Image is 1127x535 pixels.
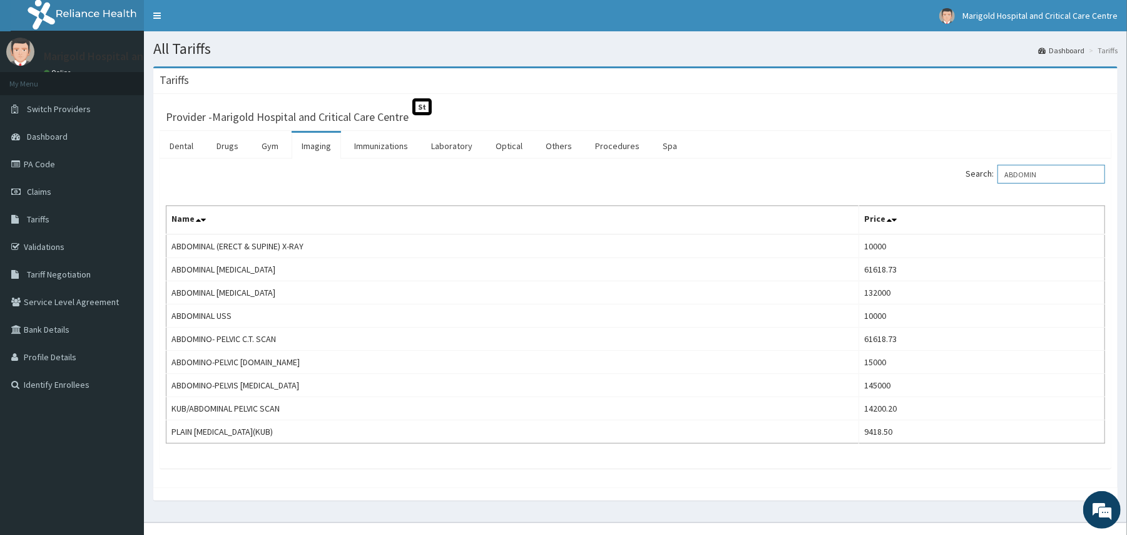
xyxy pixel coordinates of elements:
h1: All Tariffs [153,41,1118,57]
td: 10000 [859,234,1104,258]
a: Dashboard [1038,45,1084,56]
td: 15000 [859,351,1104,374]
a: Procedures [585,133,650,159]
p: Marigold Hospital and Critical Care Centre [44,51,247,62]
td: 145000 [859,374,1104,397]
div: Chat with us now [65,70,210,86]
a: Imaging [292,133,341,159]
img: User Image [939,8,955,24]
span: Claims [27,186,51,197]
td: ABDOMINAL (ERECT & SUPINE) X-RAY [166,234,859,258]
a: Dental [160,133,203,159]
span: Marigold Hospital and Critical Care Centre [962,10,1118,21]
td: ABDOMINO- PELVIC C.T. SCAN [166,328,859,351]
td: ABDOMINO-PELVIS [MEDICAL_DATA] [166,374,859,397]
a: Laboratory [421,133,482,159]
td: 10000 [859,304,1104,328]
span: Switch Providers [27,103,91,115]
td: 61618.73 [859,328,1104,351]
td: 61618.73 [859,258,1104,281]
td: 14200.20 [859,397,1104,420]
td: ABDOMINO-PELVIC [DOMAIN_NAME] [166,351,859,374]
a: Online [44,68,74,77]
a: Gym [252,133,288,159]
h3: Tariffs [160,75,189,86]
span: St [412,98,432,115]
a: Others [536,133,582,159]
td: ABDOMINAL [MEDICAL_DATA] [166,258,859,281]
a: Drugs [207,133,248,159]
span: Tariffs [27,214,49,225]
th: Name [166,206,859,235]
th: Price [859,206,1104,235]
td: 9418.50 [859,420,1104,444]
td: ABDOMINAL [MEDICAL_DATA] [166,281,859,304]
div: Minimize live chat window [205,6,235,36]
a: Immunizations [344,133,418,159]
td: KUB/ABDOMINAL PELVIC SCAN [166,397,859,420]
img: d_794563401_company_1708531726252_794563401 [23,63,51,94]
li: Tariffs [1086,45,1118,56]
a: Spa [653,133,687,159]
span: Dashboard [27,131,68,142]
td: PLAIN [MEDICAL_DATA](KUB) [166,420,859,444]
img: User Image [6,38,34,66]
a: Optical [486,133,533,159]
input: Search: [997,165,1105,184]
h3: Provider - Marigold Hospital and Critical Care Centre [166,112,409,123]
textarea: Type your message and hit 'Enter' [6,342,238,386]
td: ABDOMINAL USS [166,304,859,328]
span: Tariff Negotiation [27,269,91,280]
span: We're online! [73,158,173,284]
td: 132000 [859,281,1104,304]
label: Search: [966,165,1105,184]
